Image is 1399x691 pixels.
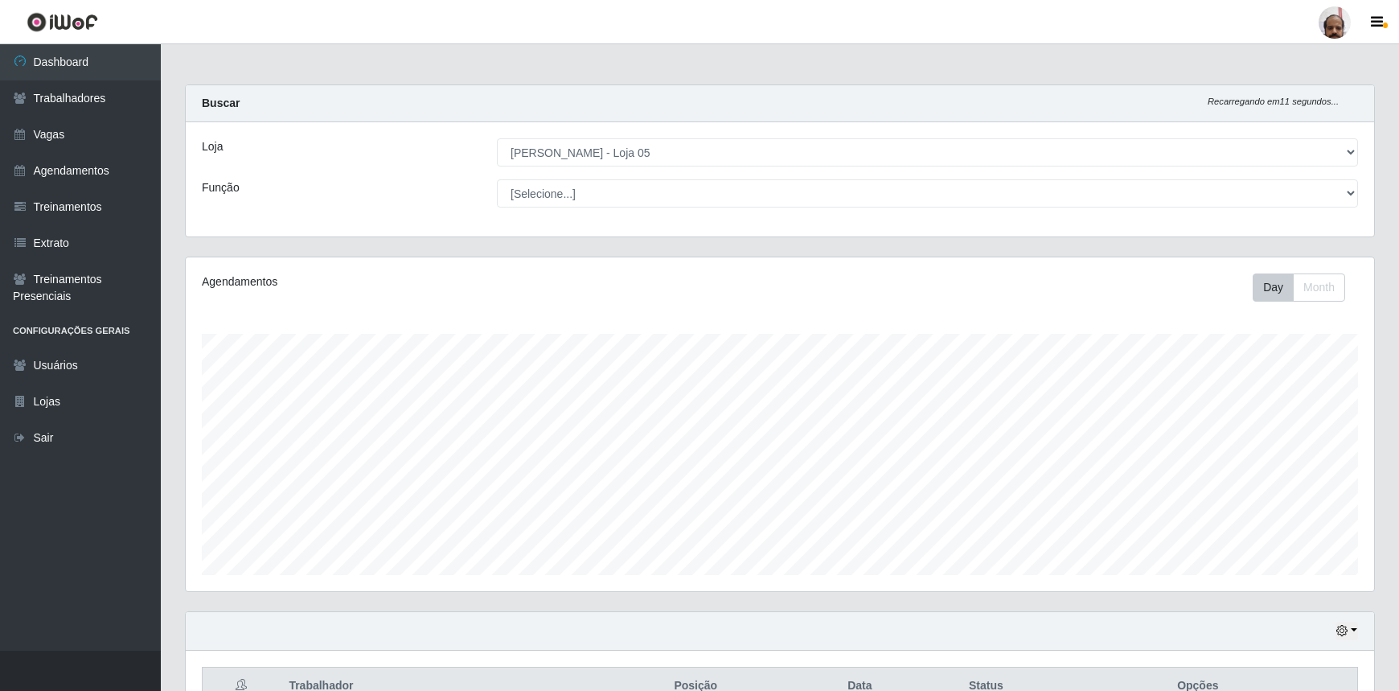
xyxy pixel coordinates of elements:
label: Função [202,179,240,196]
strong: Buscar [202,97,240,109]
div: Agendamentos [202,274,670,290]
i: Recarregando em 11 segundos... [1208,97,1339,106]
button: Month [1293,274,1345,302]
div: Toolbar with button groups [1253,274,1358,302]
button: Day [1253,274,1294,302]
div: First group [1253,274,1345,302]
img: CoreUI Logo [27,12,98,32]
label: Loja [202,138,223,155]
